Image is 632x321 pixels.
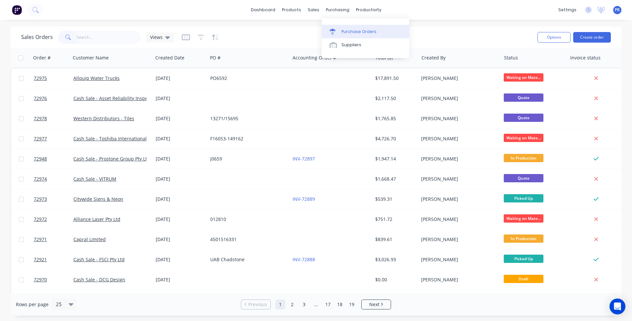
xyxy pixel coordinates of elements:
div: [DATE] [156,236,205,243]
span: PR [615,7,620,13]
div: [DATE] [156,196,205,202]
div: Customer Name [73,54,109,61]
span: 72975 [34,75,47,82]
img: Factory [12,5,22,15]
div: $0.00 [375,276,414,283]
div: [DATE] [156,256,205,263]
div: UAB Chadstone [210,256,284,263]
div: settings [555,5,580,15]
a: 72977 [34,129,73,149]
a: Cash Sale - VITRUM [73,176,116,182]
a: Page 19 [347,300,357,309]
span: Rows per page [16,301,49,308]
span: Views [150,34,163,41]
div: $1,668.47 [375,176,414,182]
div: $751.72 [375,216,414,223]
a: 72969 [34,290,73,310]
a: INV-72889 [293,196,315,202]
a: Allquip Water Trucks [73,75,120,81]
div: $1,765.85 [375,115,414,122]
a: 72975 [34,68,73,88]
span: 72921 [34,256,47,263]
div: [DATE] [156,176,205,182]
a: Page 3 [299,300,309,309]
a: dashboard [248,5,279,15]
a: Previous page [241,301,270,308]
div: $839.61 [375,236,414,243]
div: [DATE] [156,95,205,102]
div: productivity [353,5,385,15]
span: Picked Up [504,255,543,263]
span: Quote [504,114,543,122]
span: Next [369,301,379,308]
div: $539.31 [375,196,414,202]
div: J0659 [210,156,284,162]
div: [PERSON_NAME] [421,75,494,82]
span: 72978 [34,115,47,122]
span: 72972 [34,216,47,223]
a: 72971 [34,230,73,249]
span: In Production [504,154,543,162]
a: Alliance Laser Pty Ltd [73,216,120,222]
div: [PERSON_NAME] [421,196,494,202]
a: INV-72888 [293,256,315,263]
input: Search... [77,31,141,44]
a: Cash Sale - Toshiba International Corporation P/L [73,135,182,142]
div: Order # [33,54,51,61]
div: 4501516331 [210,236,284,243]
div: PO6592 [210,75,284,82]
span: Waiting on Mate... [504,214,543,223]
a: 72976 [34,89,73,108]
span: In Production [504,234,543,243]
button: Create order [573,32,611,43]
a: Jump forward [311,300,321,309]
div: [PERSON_NAME] [421,276,494,283]
a: 72972 [34,209,73,229]
div: F160S3-149162 [210,135,284,142]
a: Suppliers [322,38,409,52]
div: [PERSON_NAME] [421,236,494,243]
a: Purchase Orders [322,25,409,38]
span: 72976 [34,95,47,102]
span: Previous [248,301,267,308]
div: [DATE] [156,115,205,122]
div: [PERSON_NAME] [421,176,494,182]
span: 72974 [34,176,47,182]
span: 72973 [34,196,47,202]
a: INV-72897 [293,156,315,162]
div: PO # [210,54,220,61]
a: Cash Sale - FSCI Pty Ltd [73,256,125,263]
a: Western Distributors - Tiles [73,115,134,122]
a: Page 18 [335,300,345,309]
div: [DATE] [156,276,205,283]
div: [PERSON_NAME] [421,216,494,223]
span: Quote [504,93,543,102]
span: Draft [504,275,543,283]
div: Created By [421,54,446,61]
a: Cash Sale - Prostone Group Pty Ltd [73,156,150,162]
a: 72974 [34,169,73,189]
a: Page 17 [323,300,333,309]
a: 72978 [34,109,73,128]
div: 13271/15695 [210,115,284,122]
a: Citywide Signs & Neon [73,196,123,202]
div: [DATE] [156,156,205,162]
div: $3,026.93 [375,256,414,263]
div: Status [504,54,518,61]
span: Waiting on Mate... [504,134,543,142]
span: Waiting on Mate... [504,73,543,82]
div: [PERSON_NAME] [421,115,494,122]
a: 72948 [34,149,73,169]
span: Quote [504,174,543,182]
span: 72971 [34,236,47,243]
a: 72973 [34,189,73,209]
div: Accounting Order # [293,54,336,61]
div: [PERSON_NAME] [421,256,494,263]
span: 72970 [34,276,47,283]
div: [PERSON_NAME] [421,95,494,102]
div: Suppliers [341,42,361,48]
a: 72921 [34,250,73,269]
a: Next page [362,301,391,308]
div: Invoice status [570,54,601,61]
div: $17,891.50 [375,75,414,82]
